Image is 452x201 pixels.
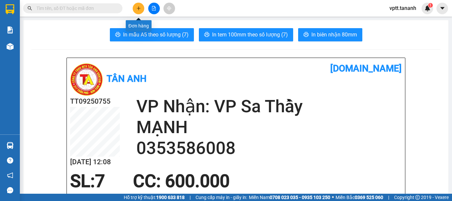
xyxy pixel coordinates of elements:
[439,5,445,11] span: caret-down
[107,73,147,84] b: Tân Anh
[355,195,383,200] strong: 0369 525 060
[27,6,32,11] span: search
[311,30,357,39] span: In biên nhận 80mm
[7,142,14,149] img: warehouse-icon
[303,32,309,38] span: printer
[7,43,14,50] img: warehouse-icon
[429,3,431,8] span: 1
[190,194,191,201] span: |
[156,195,185,200] strong: 1900 633 818
[6,6,16,13] span: Gửi:
[63,22,116,31] div: 0353586008
[136,117,402,138] h2: MẠNH
[63,6,116,14] div: VP Sa Thầy
[425,5,430,11] img: icon-new-feature
[70,157,120,168] h2: [DATE] 12:08
[126,20,152,31] div: Đơn hàng
[330,63,402,74] b: [DOMAIN_NAME]
[62,44,71,51] span: CC :
[110,28,194,41] button: printerIn mẫu A5 theo số lượng (7)
[7,157,13,164] span: question-circle
[70,96,120,107] h2: TT09250755
[196,194,247,201] span: Cung cấp máy in - giấy in:
[270,195,330,200] strong: 0708 023 035 - 0935 103 250
[70,63,103,96] img: logo.jpg
[415,195,420,200] span: copyright
[6,29,59,39] div: 0989093209
[199,28,293,41] button: printerIn tem 100mm theo số lượng (7)
[115,32,120,38] span: printer
[384,4,422,12] span: vptt.tananh
[136,96,402,117] h2: VP Nhận: VP Sa Thầy
[167,6,171,11] span: aim
[7,187,13,193] span: message
[163,3,175,14] button: aim
[63,6,79,13] span: Nhận:
[428,3,433,8] sup: 1
[36,5,114,12] input: Tìm tên, số ĐT hoặc mã đơn
[212,30,288,39] span: In tem 100mm theo số lượng (7)
[249,194,330,201] span: Miền Nam
[124,194,185,201] span: Hỗ trợ kỹ thuật:
[136,138,402,159] h2: 0353586008
[436,3,448,14] button: caret-down
[63,14,116,22] div: MẠNH
[70,171,95,191] span: SL:
[95,171,105,191] span: 7
[136,6,141,11] span: plus
[7,26,14,33] img: solution-icon
[7,172,13,178] span: notification
[62,43,117,52] div: 600.000
[336,194,383,201] span: Miền Bắc
[152,6,156,11] span: file-add
[133,3,144,14] button: plus
[148,3,160,14] button: file-add
[129,171,234,191] div: CC : 600.000
[123,30,189,39] span: In mẫu A5 theo số lượng (7)
[332,196,334,199] span: ⚪️
[388,194,389,201] span: |
[6,4,14,14] img: logo-vxr
[6,22,59,29] div: TÌNH
[204,32,209,38] span: printer
[6,6,59,22] div: VP [PERSON_NAME]
[298,28,362,41] button: printerIn biên nhận 80mm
